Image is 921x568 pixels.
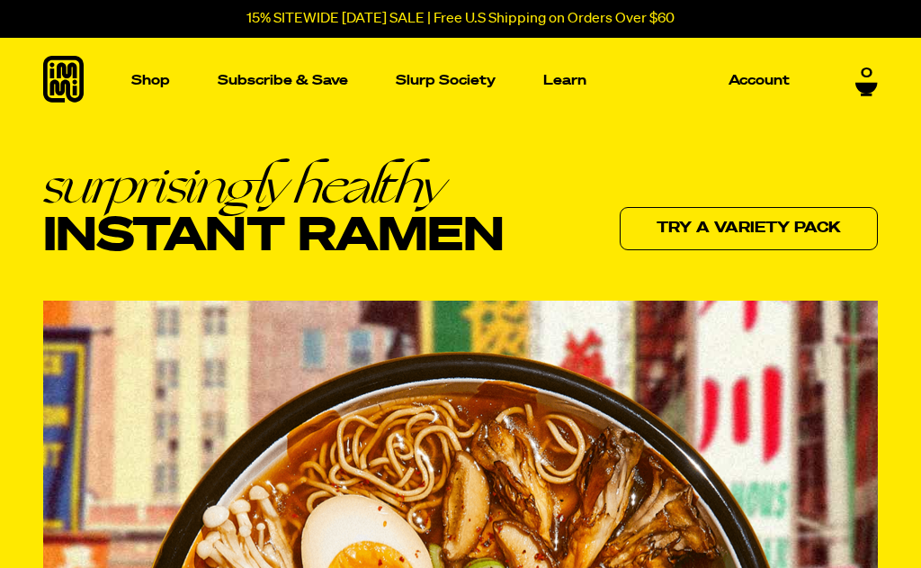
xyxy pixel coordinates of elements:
[536,38,594,123] a: Learn
[43,159,504,262] h1: Instant Ramen
[210,67,355,95] a: Subscribe & Save
[43,159,504,211] em: surprisingly healthy
[620,207,878,250] a: Try a variety pack
[218,74,348,87] p: Subscribe & Save
[124,38,177,123] a: Shop
[131,74,170,87] p: Shop
[543,74,586,87] p: Learn
[721,67,797,95] a: Account
[861,66,872,82] span: 0
[246,11,675,27] p: 15% SITEWIDE [DATE] SALE | Free U.S Shipping on Orders Over $60
[389,67,503,95] a: Slurp Society
[124,38,797,123] nav: Main navigation
[729,74,790,87] p: Account
[855,66,878,96] a: 0
[396,74,496,87] p: Slurp Society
